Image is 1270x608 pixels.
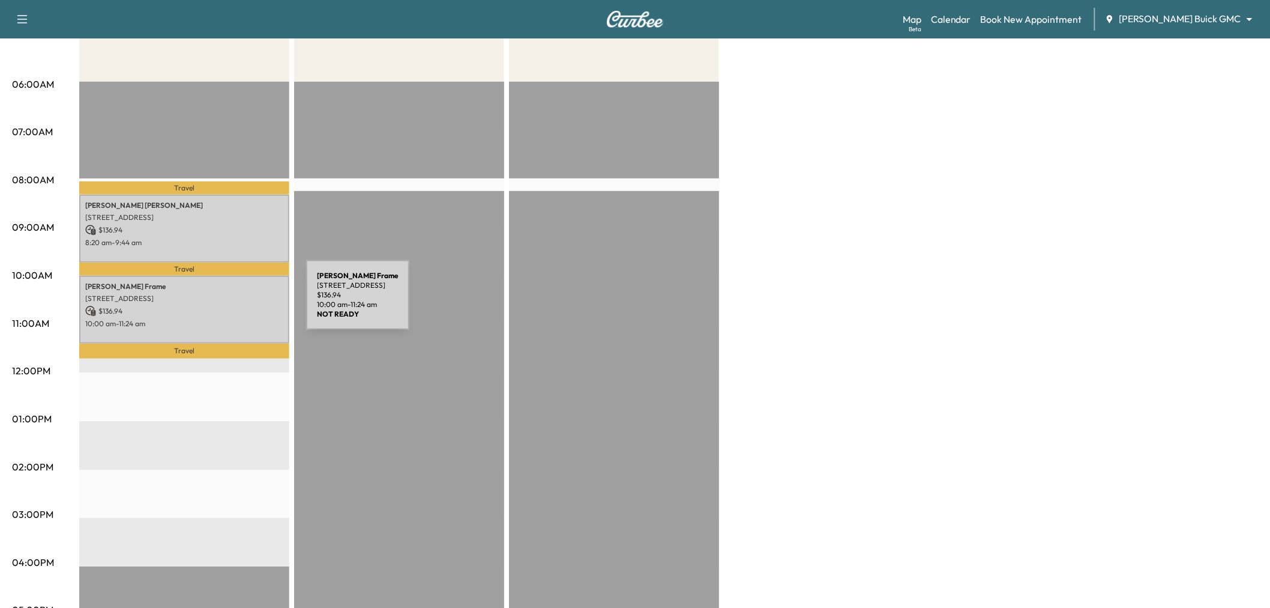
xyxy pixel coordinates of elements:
[79,344,289,359] p: Travel
[903,12,921,26] a: MapBeta
[85,306,283,317] p: $ 136.94
[85,319,283,329] p: 10:00 am - 11:24 am
[79,181,289,195] p: Travel
[12,507,53,521] p: 03:00PM
[85,238,283,248] p: 8:20 am - 9:44 am
[909,25,921,34] div: Beta
[12,555,54,570] p: 04:00PM
[12,363,50,378] p: 12:00PM
[85,294,283,303] p: [STREET_ADDRESS]
[12,412,52,426] p: 01:00PM
[606,11,664,28] img: Curbee Logo
[12,460,53,474] p: 02:00PM
[85,201,283,210] p: [PERSON_NAME] [PERSON_NAME]
[85,282,283,291] p: [PERSON_NAME] Frame
[931,12,971,26] a: Calendar
[85,225,283,236] p: $ 136.94
[12,77,54,91] p: 06:00AM
[85,213,283,222] p: [STREET_ADDRESS]
[1119,12,1241,26] span: [PERSON_NAME] Buick GMC
[12,124,53,139] p: 07:00AM
[12,268,52,282] p: 10:00AM
[12,172,54,187] p: 08:00AM
[981,12,1082,26] a: Book New Appointment
[12,316,49,330] p: 11:00AM
[12,220,54,234] p: 09:00AM
[79,263,289,276] p: Travel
